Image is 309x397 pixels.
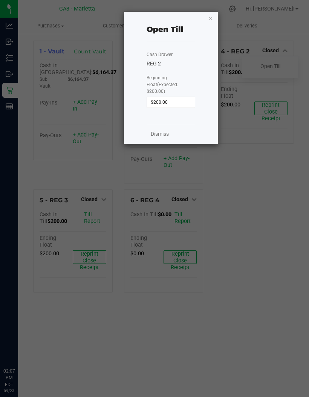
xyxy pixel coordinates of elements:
[147,75,178,94] span: Beginning Float
[147,24,184,35] div: Open Till
[8,337,30,359] iframe: Resource center
[151,130,169,138] a: Dismiss
[147,82,178,94] span: (Expected: $200.00)
[147,51,173,58] label: Cash Drawer
[147,60,195,68] div: REG 2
